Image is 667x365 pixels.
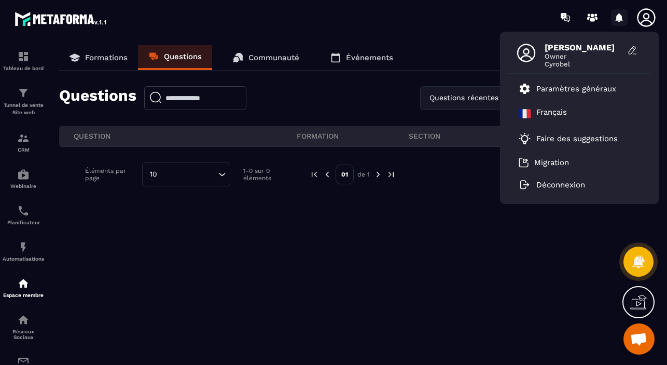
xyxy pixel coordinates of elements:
p: Espace membre [3,292,44,298]
img: formation [17,132,30,144]
p: Migration [534,158,569,167]
span: Cyrobel [545,60,622,68]
p: Questions [59,86,136,110]
p: Éléments par page [85,167,137,182]
a: Questions [138,45,212,70]
a: schedulerschedulerPlanificateur [3,197,44,233]
span: 10 [146,169,161,180]
a: automationsautomationsWebinaire [3,160,44,197]
div: Search for option [142,163,230,186]
p: 1-0 sur 0 éléments [243,167,294,182]
a: Paramètres généraux [519,83,616,95]
span: [PERSON_NAME] [545,43,622,52]
img: social-network [17,314,30,326]
a: social-networksocial-networkRéseaux Sociaux [3,306,44,348]
a: automationsautomationsEspace membre [3,269,44,306]
p: Questions [164,52,202,61]
a: Migration [519,157,569,168]
p: de 1 [357,170,370,179]
p: 01 [336,165,354,184]
img: next [386,170,396,179]
div: Search for option [420,86,525,110]
a: Formations [59,45,138,70]
p: Déconnexion [536,180,585,190]
img: prev [310,170,319,179]
p: QUESTION [74,131,297,141]
p: CRM [3,147,44,153]
img: automations [17,168,30,181]
div: Ouvrir le chat [623,323,655,355]
p: Français [536,107,567,120]
span: Owner [545,52,622,60]
p: Paramètres généraux [536,84,616,93]
p: Automatisations [3,256,44,262]
a: Événements [320,45,404,70]
p: Événements [346,53,393,62]
a: formationformationTableau de bord [3,43,44,79]
img: prev [323,170,332,179]
input: Search for option [161,169,216,180]
a: automationsautomationsAutomatisations [3,233,44,269]
p: Réseaux Sociaux [3,329,44,340]
img: automations [17,241,30,253]
img: automations [17,277,30,290]
img: formation [17,50,30,63]
img: next [373,170,383,179]
a: Faire des suggestions [519,132,628,145]
p: Planificateur [3,220,44,225]
p: Tableau de bord [3,65,44,71]
p: Faire des suggestions [536,134,618,143]
p: Communauté [248,53,299,62]
img: logo [15,9,108,28]
p: Formations [85,53,128,62]
img: formation [17,87,30,99]
a: Communauté [223,45,310,70]
p: FORMATION [297,131,408,141]
p: Tunnel de vente Site web [3,102,44,116]
a: formationformationCRM [3,124,44,160]
a: formationformationTunnel de vente Site web [3,79,44,124]
p: section [409,131,520,141]
p: Webinaire [3,183,44,189]
img: scheduler [17,205,30,217]
span: Questions récentes [427,92,501,104]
